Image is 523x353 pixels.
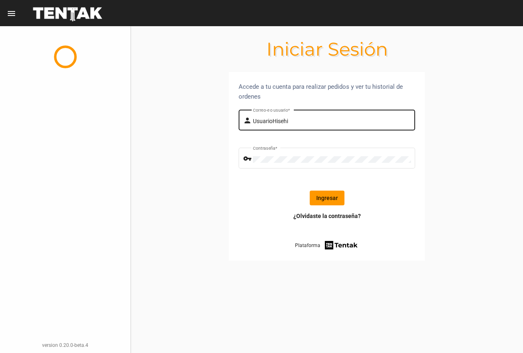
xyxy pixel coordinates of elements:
[131,43,523,56] h1: Iniciar Sesión
[243,154,253,164] mat-icon: vpn_key
[7,341,124,349] div: version 0.20.0-beta.4
[295,240,359,251] a: Plataforma
[243,116,253,126] mat-icon: person
[324,240,359,251] img: tentak-firm.png
[7,9,16,18] mat-icon: menu
[239,82,415,101] div: Accede a tu cuenta para realizar pedidos y ver tu historial de ordenes
[295,241,320,250] span: Plataforma
[310,191,344,205] button: Ingresar
[293,212,361,220] a: ¿Olvidaste la contraseña?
